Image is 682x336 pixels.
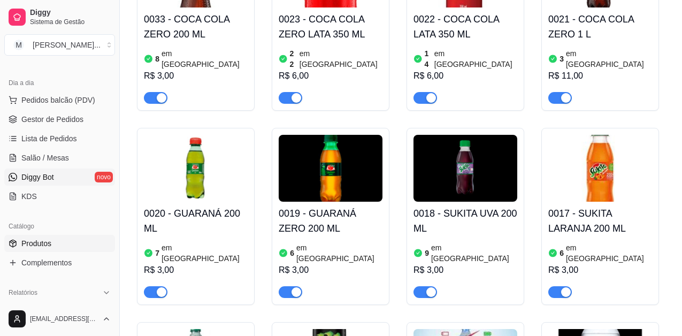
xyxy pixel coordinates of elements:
[279,206,382,236] h4: 0019 - GUARANÁ ZERO 200 ML
[431,242,517,264] article: em [GEOGRAPHIC_DATA]
[33,40,101,50] div: [PERSON_NAME] ...
[4,235,115,252] a: Produtos
[413,12,517,42] h4: 0022 - COCA COLA LATA 350 ML
[413,206,517,236] h4: 0018 - SUKITA UVA 200 ML
[155,248,159,258] article: 7
[144,70,248,82] div: R$ 3,00
[560,54,564,64] article: 3
[300,48,382,70] article: em [GEOGRAPHIC_DATA]
[4,111,115,128] a: Gestor de Pedidos
[413,70,517,82] div: R$ 6,00
[144,264,248,277] div: R$ 3,00
[9,288,37,297] span: Relatórios
[21,238,51,249] span: Produtos
[30,18,111,26] span: Sistema de Gestão
[13,40,24,50] span: M
[155,54,159,64] article: 8
[548,206,652,236] h4: 0017 - SUKITA LARANJA 200 ML
[434,48,517,70] article: em [GEOGRAPHIC_DATA]
[279,135,382,202] img: product-image
[4,306,115,332] button: [EMAIL_ADDRESS][DOMAIN_NAME]
[548,135,652,202] img: product-image
[4,149,115,166] a: Salão / Mesas
[4,188,115,205] a: KDS
[279,264,382,277] div: R$ 3,00
[30,315,98,323] span: [EMAIL_ADDRESS][DOMAIN_NAME]
[21,133,77,144] span: Lista de Pedidos
[4,74,115,91] div: Dia a dia
[4,218,115,235] div: Catálogo
[144,206,248,236] h4: 0020 - GUARANÁ 200 ML
[413,135,517,202] img: product-image
[290,48,297,70] article: 22
[4,254,115,271] a: Complementos
[21,191,37,202] span: KDS
[21,114,83,125] span: Gestor de Pedidos
[144,135,248,202] img: product-image
[4,4,115,30] a: DiggySistema de Gestão
[425,248,429,258] article: 9
[4,169,115,186] a: Diggy Botnovo
[21,257,72,268] span: Complementos
[279,70,382,82] div: R$ 6,00
[30,8,111,18] span: Diggy
[566,48,652,70] article: em [GEOGRAPHIC_DATA]
[279,12,382,42] h4: 0023 - COCA COLA ZERO LATA 350 ML
[4,34,115,56] button: Select a team
[4,301,115,318] a: Relatórios de vendas
[296,242,382,264] article: em [GEOGRAPHIC_DATA]
[548,264,652,277] div: R$ 3,00
[290,248,294,258] article: 6
[560,248,564,258] article: 6
[4,130,115,147] a: Lista de Pedidos
[548,12,652,42] h4: 0021 - COCA COLA ZERO 1 L
[413,264,517,277] div: R$ 3,00
[162,242,248,264] article: em [GEOGRAPHIC_DATA]
[566,242,652,264] article: em [GEOGRAPHIC_DATA]
[21,95,95,105] span: Pedidos balcão (PDV)
[4,91,115,109] button: Pedidos balcão (PDV)
[548,70,652,82] div: R$ 11,00
[21,172,54,182] span: Diggy Bot
[425,48,432,70] article: 14
[144,12,248,42] h4: 0033 - COCA COLA ZERO 200 ML
[162,48,248,70] article: em [GEOGRAPHIC_DATA]
[21,152,69,163] span: Salão / Mesas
